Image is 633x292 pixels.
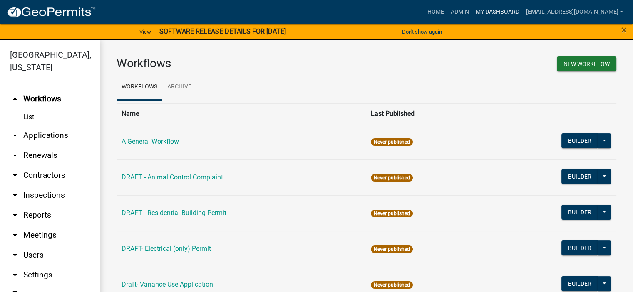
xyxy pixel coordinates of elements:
a: [EMAIL_ADDRESS][DOMAIN_NAME] [522,4,626,20]
i: arrow_drop_down [10,230,20,240]
span: Never published [371,210,413,217]
button: Builder [561,169,598,184]
th: Name [117,103,366,124]
a: Workflows [117,74,162,101]
i: arrow_drop_down [10,150,20,160]
a: DRAFT- Electrical (only) Permit [122,245,211,253]
i: arrow_drop_down [10,190,20,200]
i: arrow_drop_down [10,250,20,260]
button: Builder [561,205,598,220]
span: Never published [371,245,413,253]
i: arrow_drop_down [10,210,20,220]
a: DRAFT - Residential Building Permit [122,209,226,217]
a: Draft- Variance Use Application [122,280,213,288]
span: Never published [371,138,413,146]
span: × [621,24,627,36]
th: Last Published [366,103,519,124]
a: Home [424,4,447,20]
i: arrow_drop_down [10,130,20,140]
a: My Dashboard [472,4,522,20]
h3: Workflows [117,56,360,71]
i: arrow_drop_down [10,270,20,280]
span: Never published [371,281,413,289]
i: arrow_drop_down [10,170,20,180]
a: DRAFT - Animal Control Complaint [122,173,223,181]
a: Admin [447,4,472,20]
strong: SOFTWARE RELEASE DETAILS FOR [DATE] [159,27,286,35]
button: Builder [561,133,598,148]
button: Builder [561,240,598,255]
a: View [136,25,154,39]
i: arrow_drop_up [10,94,20,104]
button: Builder [561,276,598,291]
button: Close [621,25,627,35]
button: Don't show again [399,25,445,39]
a: Archive [162,74,196,101]
span: Never published [371,174,413,182]
a: A General Workflow [122,137,179,145]
button: New Workflow [557,56,616,71]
